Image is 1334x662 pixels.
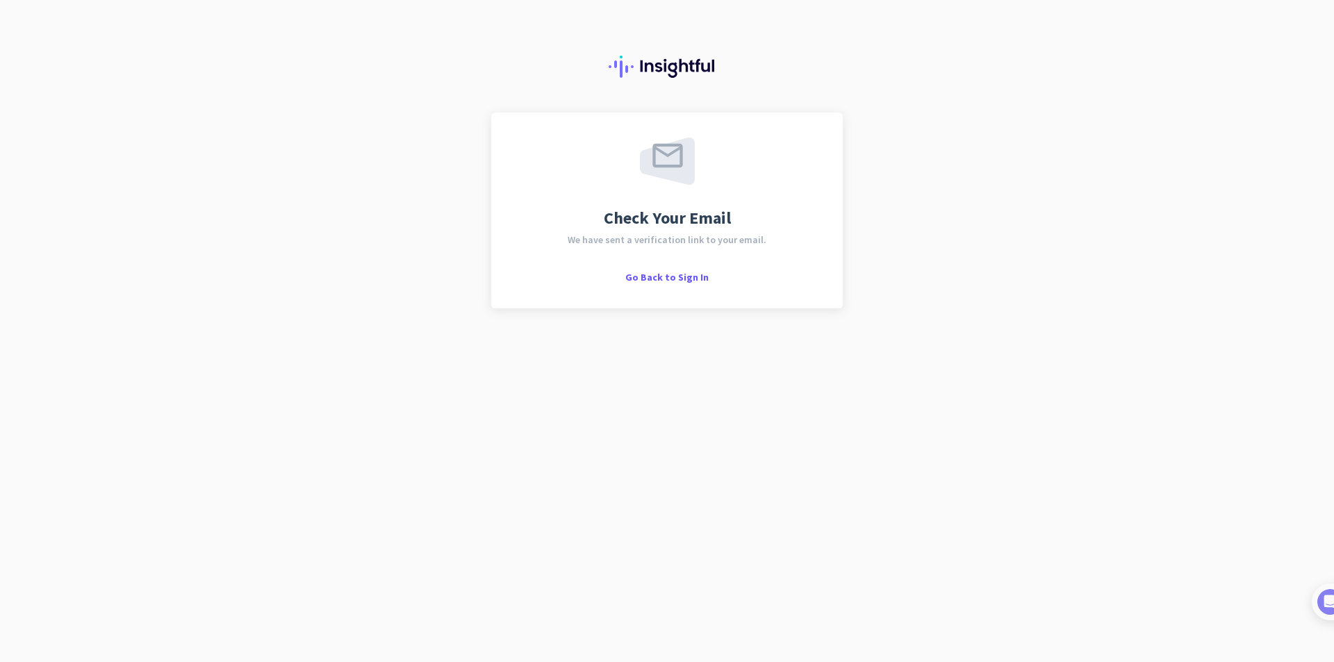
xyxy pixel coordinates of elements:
[568,235,766,245] span: We have sent a verification link to your email.
[604,210,731,226] span: Check Your Email
[640,138,695,185] img: email-sent
[609,56,725,78] img: Insightful
[625,271,709,283] span: Go Back to Sign In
